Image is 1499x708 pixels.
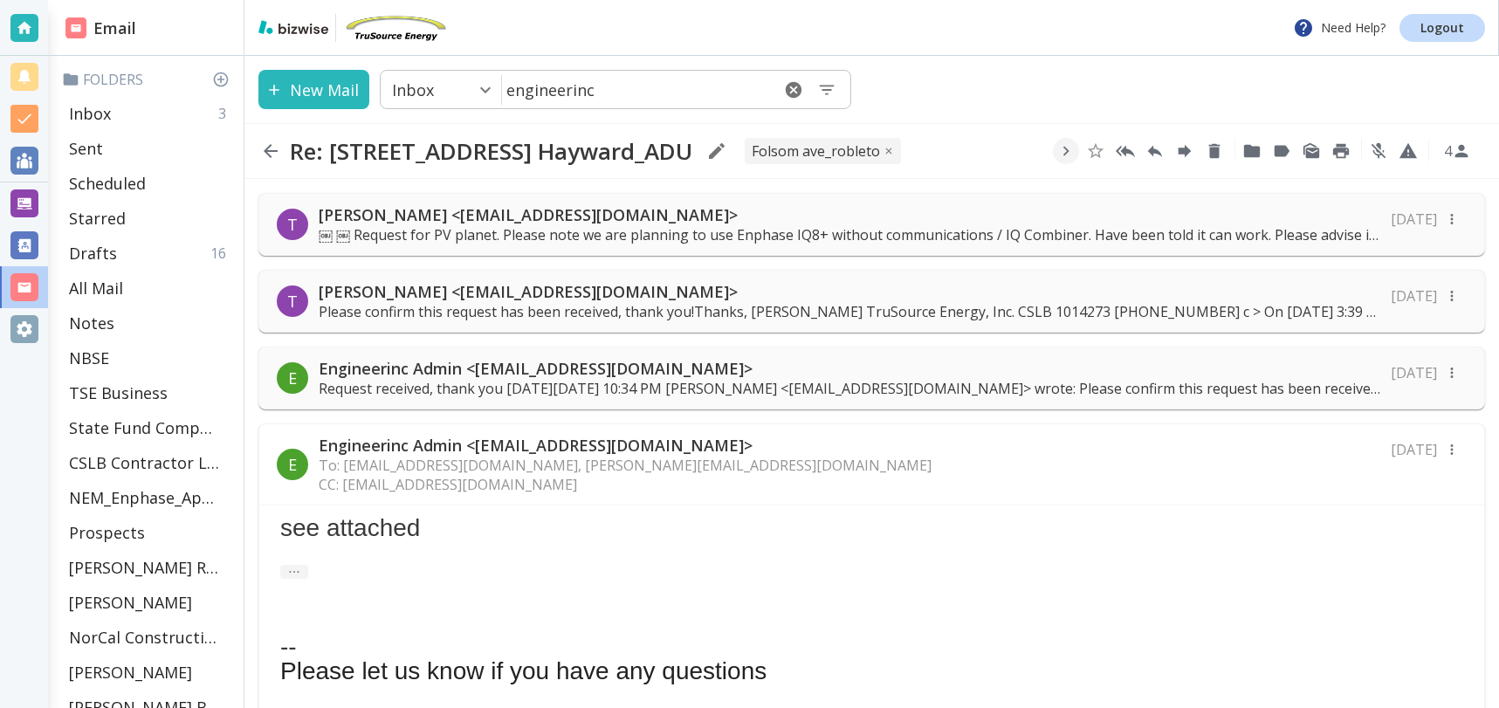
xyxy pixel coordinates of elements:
p: E [288,368,297,388]
button: Print All [1328,138,1354,164]
div: Drafts16 [62,236,237,271]
p: Folders [62,70,237,89]
h2: Email [65,17,136,40]
p: Starred [69,208,126,229]
div: [PERSON_NAME] [62,655,237,690]
p: Inbox [69,103,111,124]
p: Prospects [69,522,145,543]
p: CSLB Contractor License [69,452,219,473]
img: bizwise [258,20,328,34]
p: NorCal Construction [69,627,219,648]
button: Delete [1201,138,1227,164]
p: NBSE [69,347,109,368]
button: Reply All [1112,138,1138,164]
p: Notes [69,313,114,333]
button: Forward [1172,138,1198,164]
p: Engineerinc Admin <[EMAIL_ADDRESS][DOMAIN_NAME]> [319,358,1380,379]
p: [DATE] [1391,286,1437,306]
button: Mute Thread [1365,138,1392,164]
a: Logout [1399,14,1485,42]
p: To: [EMAIL_ADDRESS][DOMAIN_NAME], [PERSON_NAME][EMAIL_ADDRESS][DOMAIN_NAME] [319,456,932,475]
p: [PERSON_NAME] [69,662,192,683]
div: Notes [62,306,237,340]
div: CSLB Contractor License [62,445,237,480]
button: New Mail [258,70,369,109]
p: Need Help? [1293,17,1386,38]
p: Request received, thank you [DATE][DATE] 10:34 PM [PERSON_NAME] <[EMAIL_ADDRESS][DOMAIN_NAME]> wr... [319,379,1380,398]
h2: Re: [STREET_ADDRESS] Hayward_ADU [290,137,692,165]
p: 4 [1444,141,1452,161]
p: [DATE] [1391,440,1437,459]
div: NBSE [62,340,237,375]
img: DashboardSidebarEmail.svg [65,17,86,38]
div: State Fund Compensation [62,410,237,445]
div: [PERSON_NAME] Residence [62,550,237,585]
p: All Mail [69,278,123,299]
input: Search [502,72,770,107]
button: Reply [1142,138,1168,164]
div: Prospects [62,515,237,550]
p: Folsom Ave_Robleto [752,141,880,161]
p: CC: [EMAIL_ADDRESS][DOMAIN_NAME] [319,475,932,494]
p: [PERSON_NAME] <[EMAIL_ADDRESS][DOMAIN_NAME]> [319,204,1380,225]
p: State Fund Compensation [69,417,219,438]
p: T [287,291,298,312]
div: All Mail [62,271,237,306]
p: [DATE] [1391,210,1437,229]
div: Sent [62,131,237,166]
p: Drafts [69,243,117,264]
p: Inbox [392,79,434,100]
p: [PERSON_NAME] Residence [69,557,219,578]
button: Set Tag [1269,138,1295,164]
button: See Participants [1436,130,1478,172]
p: [DATE] [1391,363,1437,382]
p: 16 [210,244,233,263]
div: EEngineerinc Admin <[EMAIL_ADDRESS][DOMAIN_NAME]>To: [EMAIL_ADDRESS][DOMAIN_NAME], [PERSON_NAME][... [259,424,1484,505]
div: TSE Business [62,375,237,410]
button: Mark as Unread [1298,138,1324,164]
p: 3 [218,104,233,123]
p: E [288,454,297,475]
p: [PERSON_NAME] <[EMAIL_ADDRESS][DOMAIN_NAME]> [319,281,1380,302]
div: Inbox3 [62,96,237,131]
div: [PERSON_NAME] [62,585,237,620]
button: Report Spam [1395,138,1421,164]
div: NEM_Enphase_Applications [62,480,237,515]
button: Move to Folder [1239,138,1265,164]
p: ￼ ￼ Request for PV planet. Please note we are planning to use Enphase IQ8+ without communications... [319,225,1380,244]
div: Scheduled [62,166,237,201]
p: Engineerinc Admin <[EMAIL_ADDRESS][DOMAIN_NAME]> [319,435,932,456]
p: Scheduled [69,173,146,194]
p: [PERSON_NAME] [69,592,192,613]
div: NorCal Construction [62,620,237,655]
p: TSE Business [69,382,168,403]
p: Logout [1420,22,1464,34]
p: Sent [69,138,103,159]
p: Please confirm this request has been received, thank you!Thanks, [PERSON_NAME] TruSource Energy, ... [319,302,1380,321]
p: T [287,214,298,235]
div: Starred [62,201,237,236]
p: NEM_Enphase_Applications [69,487,219,508]
img: TruSource Energy, Inc. [343,14,448,42]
